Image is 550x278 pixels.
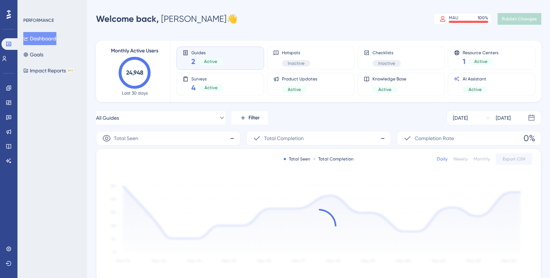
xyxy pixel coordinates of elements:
span: Active [288,87,301,92]
span: Inactive [378,60,395,66]
span: AI Assistant [463,76,487,82]
div: BETA [67,69,74,72]
button: Impact ReportsBETA [23,64,74,77]
span: - [380,132,385,144]
span: Export CSV [503,156,526,162]
button: Dashboard [23,32,56,45]
div: [PERSON_NAME] 👋 [96,13,238,25]
span: Guides [191,50,223,55]
span: 2 [191,56,195,67]
button: All Guides [96,111,226,125]
span: Active [378,87,391,92]
span: Hotspots [282,50,310,56]
span: Monthly Active Users [111,47,158,55]
span: Active [469,87,482,92]
span: Filter [248,114,260,122]
span: 1 [463,56,466,67]
span: All Guides [96,114,119,122]
div: 100 % [478,15,488,21]
div: Weekly [453,156,468,162]
span: Checklists [372,50,401,56]
span: Resource Centers [463,50,498,55]
span: 0% [523,132,535,144]
div: Total Completion [313,156,354,162]
span: - [230,132,234,144]
div: Monthly [474,156,490,162]
span: Knowledge Base [372,76,406,82]
div: [DATE] [496,114,511,122]
button: Export CSV [496,153,532,165]
div: MAU [449,15,458,21]
span: Welcome back, [96,13,159,24]
span: Publish Changes [502,16,537,22]
span: Product Updates [282,76,317,82]
div: Daily [437,156,447,162]
button: Filter [231,111,268,125]
span: Active [474,59,487,64]
text: 24,948 [126,69,143,76]
span: Active [204,59,217,64]
button: Goals [23,48,43,61]
div: [DATE] [453,114,468,122]
span: Inactive [288,60,304,66]
div: PERFORMANCE [23,17,54,23]
span: Total Seen [114,134,138,143]
span: Completion Rate [415,134,454,143]
button: Publish Changes [498,13,541,25]
span: Surveys [191,76,223,81]
div: Total Seen [284,156,310,162]
span: Active [204,85,218,91]
span: Last 30 days [122,90,148,96]
span: 4 [191,83,196,93]
span: Total Completion [264,134,304,143]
